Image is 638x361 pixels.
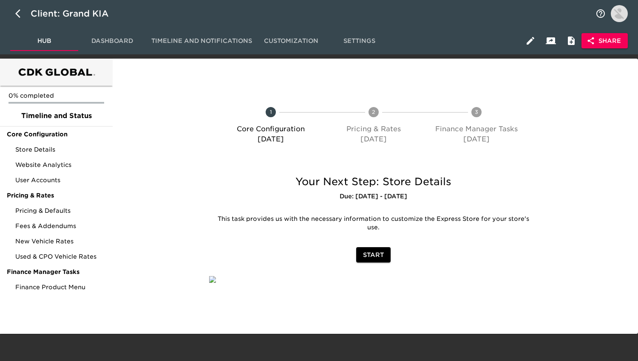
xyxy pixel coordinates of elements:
button: Start [356,247,391,263]
span: Dashboard [83,36,141,46]
p: Pricing & Rates [326,124,422,134]
text: 2 [372,109,375,115]
p: Core Configuration [223,124,319,134]
p: [DATE] [326,134,422,144]
span: Pricing & Defaults [15,206,106,215]
span: Fees & Addendums [15,222,106,230]
p: [DATE] [223,134,319,144]
span: Pricing & Rates [7,191,106,200]
span: Finance Product Menu [15,283,106,291]
span: Hub [15,36,73,46]
p: [DATE] [428,134,525,144]
span: Timeline and Notifications [151,36,252,46]
span: Finance Manager Tasks [7,268,106,276]
button: Edit Hub [520,31,541,51]
span: Share [588,36,621,46]
span: Store Details [15,145,106,154]
button: Client View [541,31,561,51]
span: User Accounts [15,176,106,184]
span: Website Analytics [15,161,106,169]
h5: Your Next Step: Store Details [209,175,538,189]
span: Core Configuration [7,130,106,138]
div: Client: Grand KIA [31,7,121,20]
span: Settings [330,36,388,46]
img: qkibX1zbU72zw90W6Gan%2FTemplates%2FRjS7uaFIXtg43HUzxvoG%2F3e51d9d6-1114-4229-a5bf-f5ca567b6beb.jpg [209,276,216,283]
img: Profile [611,5,628,22]
button: Share [581,33,628,49]
text: 1 [269,109,272,115]
span: Customization [262,36,320,46]
p: This task provides us with the necessary information to customize the Express Store for your stor... [216,215,532,232]
h6: Due: [DATE] - [DATE] [209,192,538,201]
span: New Vehicle Rates [15,237,106,245]
p: Finance Manager Tasks [428,124,525,134]
text: 3 [475,109,478,115]
span: Used & CPO Vehicle Rates [15,252,106,261]
button: Internal Notes and Comments [561,31,581,51]
span: Start [363,250,384,260]
button: notifications [590,3,611,24]
p: 0% completed [9,91,104,100]
span: Timeline and Status [7,111,106,121]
